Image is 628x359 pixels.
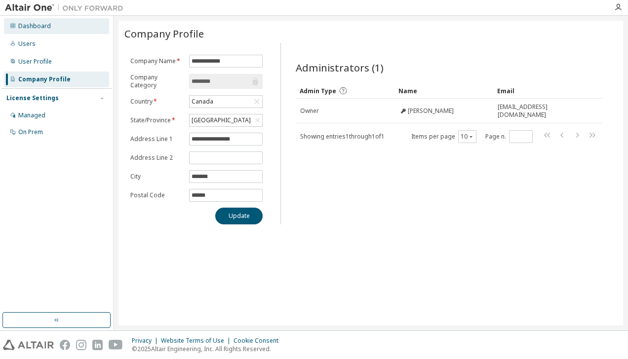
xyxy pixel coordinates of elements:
div: Name [398,83,489,99]
img: youtube.svg [109,340,123,350]
div: Managed [18,111,45,119]
img: altair_logo.svg [3,340,54,350]
label: Address Line 2 [130,154,183,162]
button: Update [215,208,263,224]
div: [GEOGRAPHIC_DATA] [190,115,252,126]
span: Administrators (1) [296,61,384,74]
span: Items per page [411,130,476,143]
div: On Prem [18,128,43,136]
span: Page n. [485,130,533,143]
label: City [130,173,183,180]
div: Website Terms of Use [161,337,234,345]
div: Cookie Consent [234,337,284,345]
span: Showing entries 1 through 1 of 1 [300,132,385,141]
label: Company Category [130,73,183,89]
span: [PERSON_NAME] [408,107,454,115]
img: Altair One [5,3,128,13]
img: instagram.svg [76,340,86,350]
span: Company Profile [124,27,204,40]
div: Email [497,83,571,99]
span: Admin Type [300,87,336,95]
label: State/Province [130,116,183,124]
img: linkedin.svg [92,340,103,350]
div: License Settings [6,94,59,102]
label: Country [130,98,183,106]
img: facebook.svg [60,340,70,350]
span: Owner [300,107,319,115]
label: Postal Code [130,191,183,199]
div: Users [18,40,36,48]
div: Privacy [132,337,161,345]
span: [EMAIL_ADDRESS][DOMAIN_NAME] [498,103,571,119]
div: Canada [190,96,215,107]
div: [GEOGRAPHIC_DATA] [190,114,262,126]
div: Canada [190,96,262,108]
div: Company Profile [18,75,71,83]
label: Address Line 1 [130,135,183,143]
button: 10 [461,133,474,141]
label: Company Name [130,57,183,65]
div: Dashboard [18,22,51,30]
p: © 2025 Altair Engineering, Inc. All Rights Reserved. [132,345,284,353]
div: User Profile [18,58,52,66]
